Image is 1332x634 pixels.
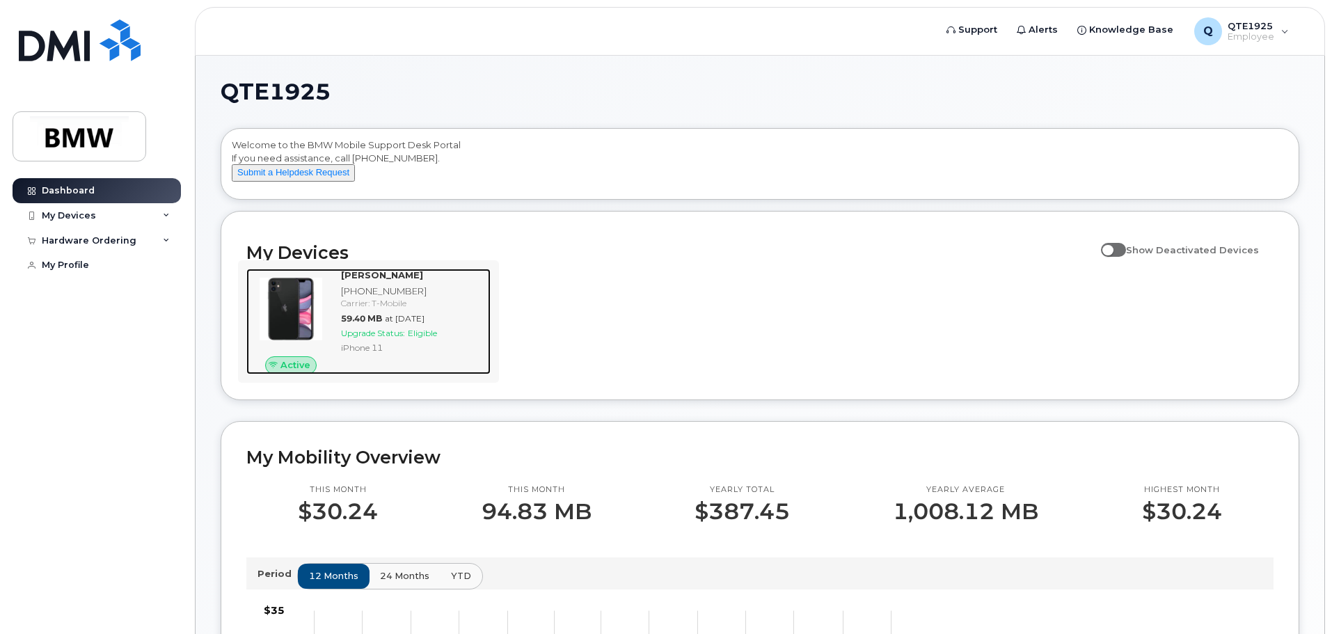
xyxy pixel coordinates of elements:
img: iPhone_11.jpg [257,276,324,342]
p: This month [482,484,592,496]
span: 59.40 MB [341,313,382,324]
p: 1,008.12 MB [893,499,1038,524]
p: $30.24 [298,499,378,524]
span: Show Deactivated Devices [1126,244,1259,255]
span: 24 months [380,569,429,583]
span: Upgrade Status: [341,328,405,338]
span: Eligible [408,328,437,338]
span: at [DATE] [385,313,425,324]
input: Show Deactivated Devices [1101,237,1112,248]
p: Yearly total [695,484,790,496]
p: Highest month [1142,484,1222,496]
button: Submit a Helpdesk Request [232,164,355,182]
p: Yearly average [893,484,1038,496]
p: 94.83 MB [482,499,592,524]
div: Carrier: T-Mobile [341,297,485,309]
span: QTE1925 [221,81,331,102]
p: This month [298,484,378,496]
h2: My Mobility Overview [246,447,1274,468]
h2: My Devices [246,242,1094,263]
a: Submit a Helpdesk Request [232,166,355,177]
iframe: Messenger Launcher [1271,573,1322,624]
div: [PHONE_NUMBER] [341,285,485,298]
div: Welcome to the BMW Mobile Support Desk Portal If you need assistance, call [PHONE_NUMBER]. [232,138,1288,194]
a: Active[PERSON_NAME][PHONE_NUMBER]Carrier: T-Mobile59.40 MBat [DATE]Upgrade Status:EligibleiPhone 11 [246,269,491,374]
p: Period [257,567,297,580]
p: $387.45 [695,499,790,524]
span: YTD [451,569,471,583]
tspan: $35 [264,604,285,617]
p: $30.24 [1142,499,1222,524]
span: Active [280,358,310,372]
div: iPhone 11 [341,342,485,354]
strong: [PERSON_NAME] [341,269,423,280]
